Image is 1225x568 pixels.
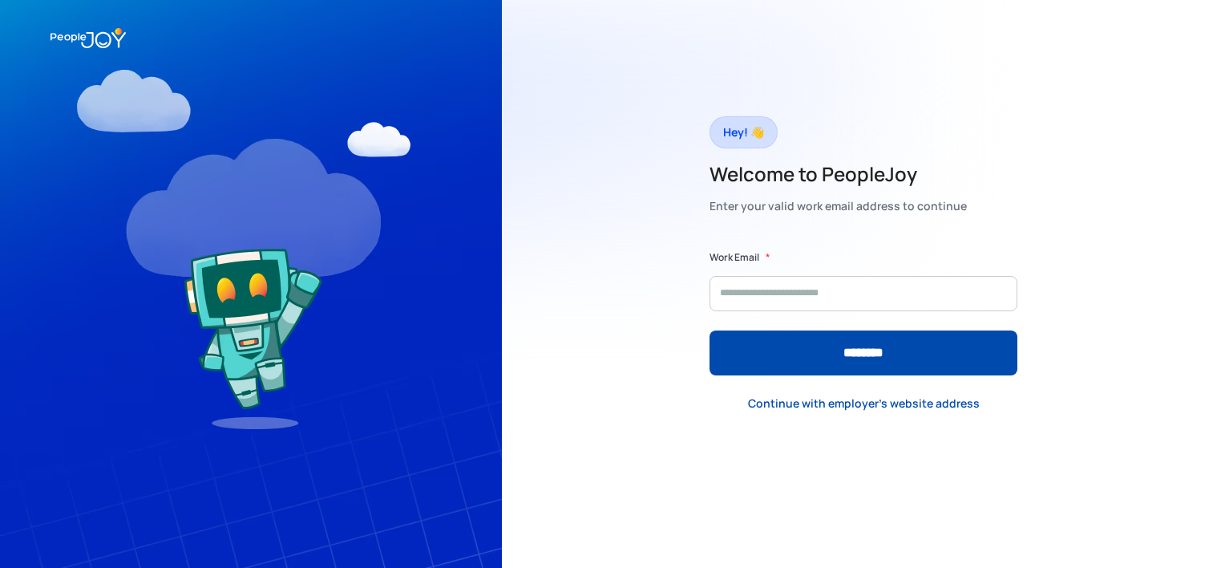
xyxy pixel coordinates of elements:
[723,121,764,144] div: Hey! 👋
[735,387,993,420] a: Continue with employer's website address
[710,250,759,266] label: Work Email
[710,250,1017,375] form: Form
[710,195,967,217] div: Enter your valid work email address to continue
[748,396,980,412] div: Continue with employer's website address
[710,161,967,187] h2: Welcome to PeopleJoy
